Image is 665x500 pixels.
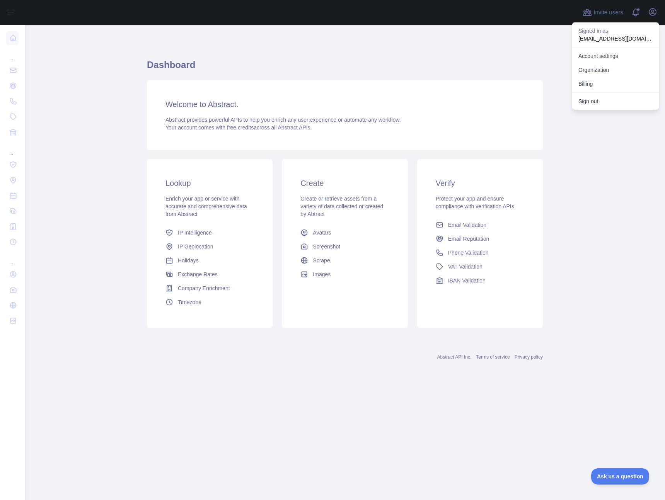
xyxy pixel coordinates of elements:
a: Terms of service [476,354,510,360]
span: Your account comes with across all Abstract APIs. [165,124,312,131]
span: Protect your app and ensure compliance with verification APIs [436,196,514,209]
a: Exchange Rates [162,267,257,281]
a: Organization [572,63,659,77]
a: Privacy policy [515,354,543,360]
span: Company Enrichment [178,284,230,292]
span: Scrape [313,257,330,264]
a: Company Enrichment [162,281,257,295]
a: Screenshot [297,240,392,253]
span: Enrich your app or service with accurate and comprehensive data from Abstract [165,196,247,217]
a: Holidays [162,253,257,267]
span: Screenshot [313,243,340,250]
a: IP Geolocation [162,240,257,253]
div: ... [6,46,19,62]
a: Timezone [162,295,257,309]
span: Phone Validation [448,249,489,257]
iframe: Toggle Customer Support [591,468,650,485]
span: Create or retrieve assets from a variety of data collected or created by Abtract [300,196,383,217]
span: Email Reputation [448,235,489,243]
div: ... [6,250,19,266]
span: Images [313,270,331,278]
div: ... [6,141,19,156]
span: IBAN Validation [448,277,486,284]
a: Images [297,267,392,281]
span: Avatars [313,229,331,236]
button: Sign out [572,94,659,108]
p: Signed in as [578,27,653,35]
a: Scrape [297,253,392,267]
h3: Lookup [165,178,254,189]
h3: Verify [436,178,524,189]
span: Invite users [593,8,623,17]
span: Timezone [178,298,201,306]
span: VAT Validation [448,263,483,270]
button: Invite users [581,6,625,19]
span: IP Geolocation [178,243,213,250]
a: VAT Validation [433,260,527,274]
h3: Welcome to Abstract. [165,99,524,110]
span: Exchange Rates [178,270,218,278]
a: IBAN Validation [433,274,527,287]
h3: Create [300,178,389,189]
span: Holidays [178,257,199,264]
a: IP Intelligence [162,226,257,240]
span: free credits [227,124,254,131]
span: Abstract provides powerful APIs to help you enrich any user experience or automate any workflow. [165,117,401,123]
a: Account settings [572,49,659,63]
a: Avatars [297,226,392,240]
span: Email Validation [448,221,486,229]
span: IP Intelligence [178,229,212,236]
a: Email Validation [433,218,527,232]
p: [EMAIL_ADDRESS][DOMAIN_NAME] [578,35,653,43]
a: Abstract API Inc. [437,354,472,360]
a: Phone Validation [433,246,527,260]
h1: Dashboard [147,59,543,77]
a: Email Reputation [433,232,527,246]
button: Billing [572,77,659,91]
